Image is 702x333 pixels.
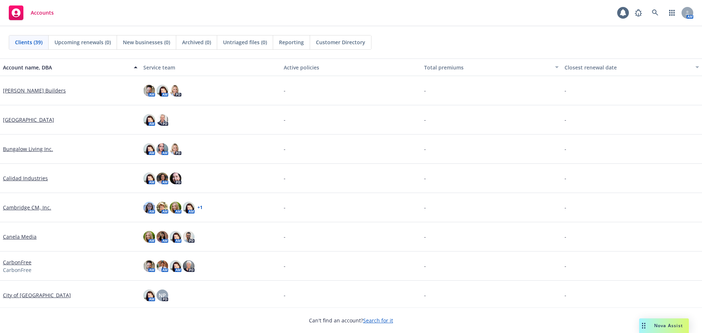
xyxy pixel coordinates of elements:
[143,173,155,184] img: photo
[143,260,155,272] img: photo
[562,58,702,76] button: Closest renewal date
[424,291,426,299] span: -
[197,205,203,210] a: + 1
[170,260,181,272] img: photo
[3,174,48,182] a: Calidad Industries
[284,291,286,299] span: -
[143,114,155,126] img: photo
[140,58,281,76] button: Service team
[284,233,286,241] span: -
[170,231,181,243] img: photo
[143,143,155,155] img: photo
[6,3,57,23] a: Accounts
[284,204,286,211] span: -
[565,145,566,153] span: -
[309,317,393,324] span: Can't find an account?
[565,87,566,94] span: -
[565,174,566,182] span: -
[183,260,195,272] img: photo
[156,231,168,243] img: photo
[182,38,211,46] span: Archived (0)
[3,258,31,266] a: CarbonFree
[421,58,562,76] button: Total premiums
[156,85,168,97] img: photo
[279,38,304,46] span: Reporting
[143,202,155,213] img: photo
[156,173,168,184] img: photo
[284,145,286,153] span: -
[424,87,426,94] span: -
[143,85,155,97] img: photo
[31,10,54,16] span: Accounts
[648,5,663,20] a: Search
[156,114,168,126] img: photo
[665,5,679,20] a: Switch app
[159,291,166,299] span: NP
[281,58,421,76] button: Active policies
[284,87,286,94] span: -
[143,64,278,71] div: Service team
[565,204,566,211] span: -
[3,64,129,71] div: Account name, DBA
[565,64,691,71] div: Closest renewal date
[156,260,168,272] img: photo
[156,143,168,155] img: photo
[565,116,566,124] span: -
[424,233,426,241] span: -
[170,173,181,184] img: photo
[565,262,566,270] span: -
[639,318,689,333] button: Nova Assist
[424,64,551,71] div: Total premiums
[284,116,286,124] span: -
[565,233,566,241] span: -
[123,38,170,46] span: New businesses (0)
[3,266,31,274] span: CarbonFree
[3,87,66,94] a: [PERSON_NAME] Builders
[3,204,51,211] a: Cambridge CM, Inc.
[284,262,286,270] span: -
[363,317,393,324] a: Search for it
[170,143,181,155] img: photo
[639,318,648,333] div: Drag to move
[424,174,426,182] span: -
[654,322,683,329] span: Nova Assist
[170,202,181,213] img: photo
[631,5,646,20] a: Report a Bug
[424,262,426,270] span: -
[183,202,195,213] img: photo
[170,85,181,97] img: photo
[284,174,286,182] span: -
[3,116,54,124] a: [GEOGRAPHIC_DATA]
[143,290,155,301] img: photo
[156,202,168,213] img: photo
[15,38,42,46] span: Clients (39)
[316,38,365,46] span: Customer Directory
[3,233,37,241] a: Canela Media
[223,38,267,46] span: Untriaged files (0)
[143,231,155,243] img: photo
[424,145,426,153] span: -
[54,38,111,46] span: Upcoming renewals (0)
[183,231,195,243] img: photo
[565,291,566,299] span: -
[3,291,71,299] a: City of [GEOGRAPHIC_DATA]
[424,204,426,211] span: -
[284,64,418,71] div: Active policies
[3,145,53,153] a: Bungalow Living Inc.
[424,116,426,124] span: -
